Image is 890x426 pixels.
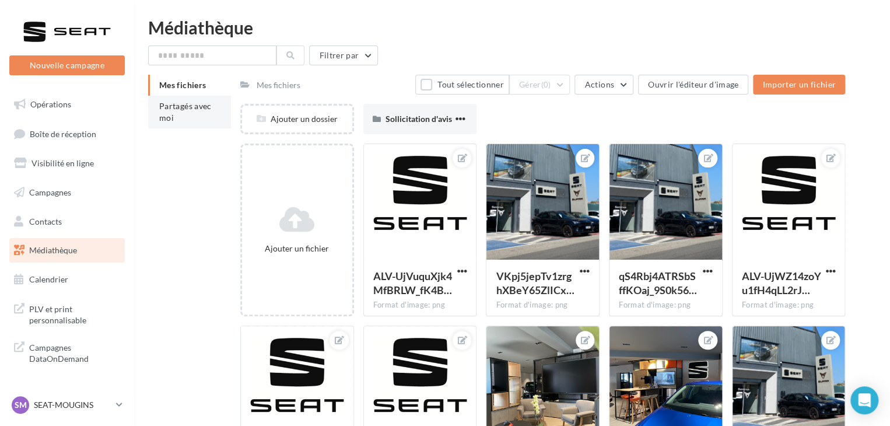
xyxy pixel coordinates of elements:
a: Opérations [7,92,127,117]
a: Campagnes [7,180,127,205]
span: SM [15,399,27,411]
a: Boîte de réception [7,121,127,146]
div: Ajouter un dossier [242,113,352,125]
div: Format d'image: png [742,300,836,310]
span: Visibilité en ligne [31,158,94,168]
span: Opérations [30,99,71,109]
a: Calendrier [7,267,127,292]
span: PLV et print personnalisable [29,301,120,326]
span: Contacts [29,216,62,226]
button: Filtrer par [309,46,378,65]
span: (0) [541,80,551,89]
div: Format d'image: png [619,300,713,310]
div: Format d'image: png [496,300,590,310]
div: Mes fichiers [257,79,300,91]
a: Visibilité en ligne [7,151,127,176]
a: Campagnes DataOnDemand [7,335,127,369]
p: SEAT-MOUGINS [34,399,111,411]
span: Actions [584,79,614,89]
span: Campagnes [29,187,71,197]
span: ALV-UjVuquXjk4MfBRLW_fK4BlaRQO9CH8Dkgcp4lo16HLpqsVwmDyR0 [373,270,452,296]
a: PLV et print personnalisable [7,296,127,331]
span: Importer un fichier [762,79,836,89]
span: Sollicitation d'avis [386,114,452,124]
div: Ajouter un fichier [247,243,348,254]
div: Médiathèque [148,19,876,36]
a: Médiathèque [7,238,127,263]
span: Campagnes DataOnDemand [29,340,120,365]
span: ALV-UjWZ14zoYu1fH4qLL2rJ0HJFA5o7mRkireTXwDMYQ5ad-_uxi1hR [742,270,821,296]
span: qS4Rbj4ATRSbSffKOaj_9S0k56j3Ue_Fw5Oa3_KkyAvX-QL9qPJycLn3IiXoo_eNtS07DnCE7Wln369GIA=s0 [619,270,697,296]
a: Contacts [7,209,127,234]
a: SM SEAT-MOUGINS [9,394,125,416]
div: Format d'image: png [373,300,467,310]
span: Calendrier [29,274,68,284]
span: Partagés avec moi [159,101,212,123]
button: Actions [574,75,633,95]
span: Mes fichiers [159,80,206,90]
span: Boîte de réception [30,128,96,138]
button: Ouvrir l'éditeur d'image [638,75,748,95]
button: Gérer(0) [509,75,570,95]
span: Médiathèque [29,245,77,255]
div: Open Intercom Messenger [850,386,878,414]
button: Tout sélectionner [415,75,509,95]
button: Importer un fichier [753,75,845,95]
span: VKpj5jepTv1zrghXBeY65ZlICxyxEkp7bfAGSu1c0J_YtTAup6ZNjrvAC4RyzIRFXPgfCL_nHRVJAWXjJw=s0 [496,270,574,296]
button: Nouvelle campagne [9,55,125,75]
